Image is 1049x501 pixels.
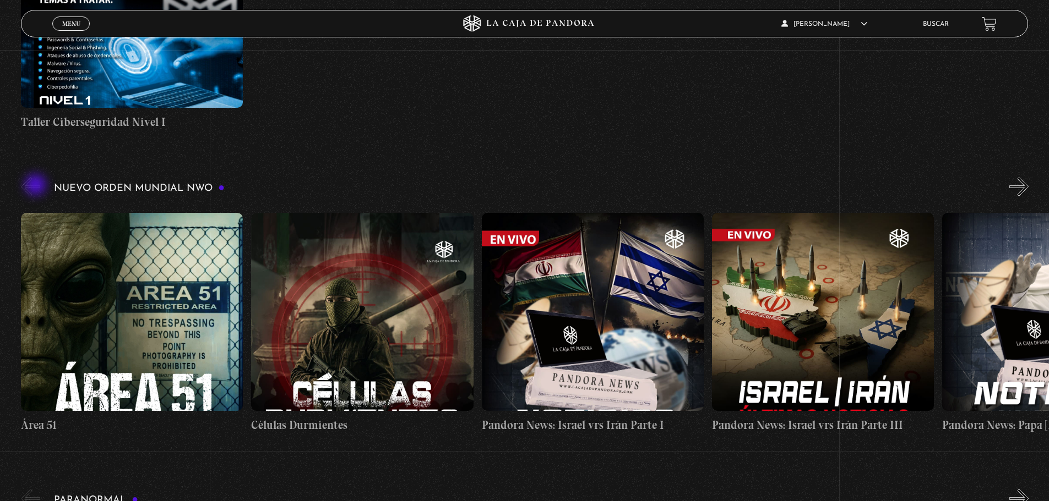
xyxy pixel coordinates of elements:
[712,416,934,434] h4: Pandora News: Israel vrs Irán Parte III
[482,205,704,443] a: Pandora News: Israel vrs Irán Parte I
[21,416,243,434] h4: Área 51
[923,21,949,27] a: Buscar
[58,30,84,37] span: Cerrar
[21,205,243,443] a: Área 51
[482,416,704,434] h4: Pandora News: Israel vrs Irán Parte I
[982,16,997,31] a: View your shopping cart
[781,21,867,27] span: [PERSON_NAME]
[62,20,80,27] span: Menu
[21,113,243,131] h4: Taller Ciberseguridad Nivel I
[21,177,40,196] button: Previous
[251,416,473,434] h4: Células Durmientes
[712,205,934,443] a: Pandora News: Israel vrs Irán Parte III
[251,205,473,443] a: Células Durmientes
[1009,177,1029,196] button: Next
[54,183,225,194] h3: Nuevo Orden Mundial NWO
